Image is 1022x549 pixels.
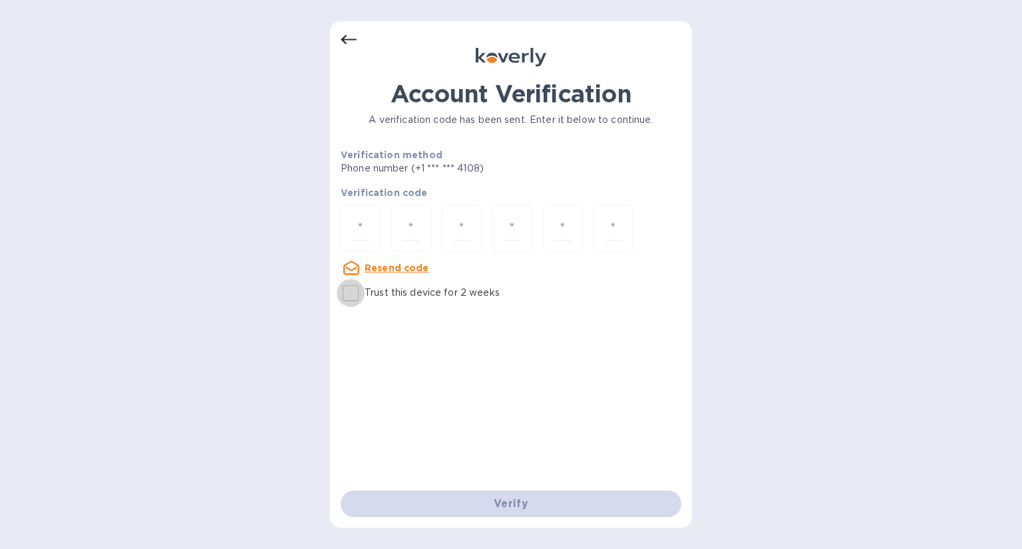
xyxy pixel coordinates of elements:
[365,263,429,273] u: Resend code
[341,80,681,108] h1: Account Verification
[341,113,681,127] p: A verification code has been sent. Enter it below to continue.
[341,150,442,160] b: Verification method
[365,286,500,300] p: Trust this device for 2 weeks
[341,162,586,175] p: Phone number (+1 *** *** 4108)
[341,186,681,199] p: Verification code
